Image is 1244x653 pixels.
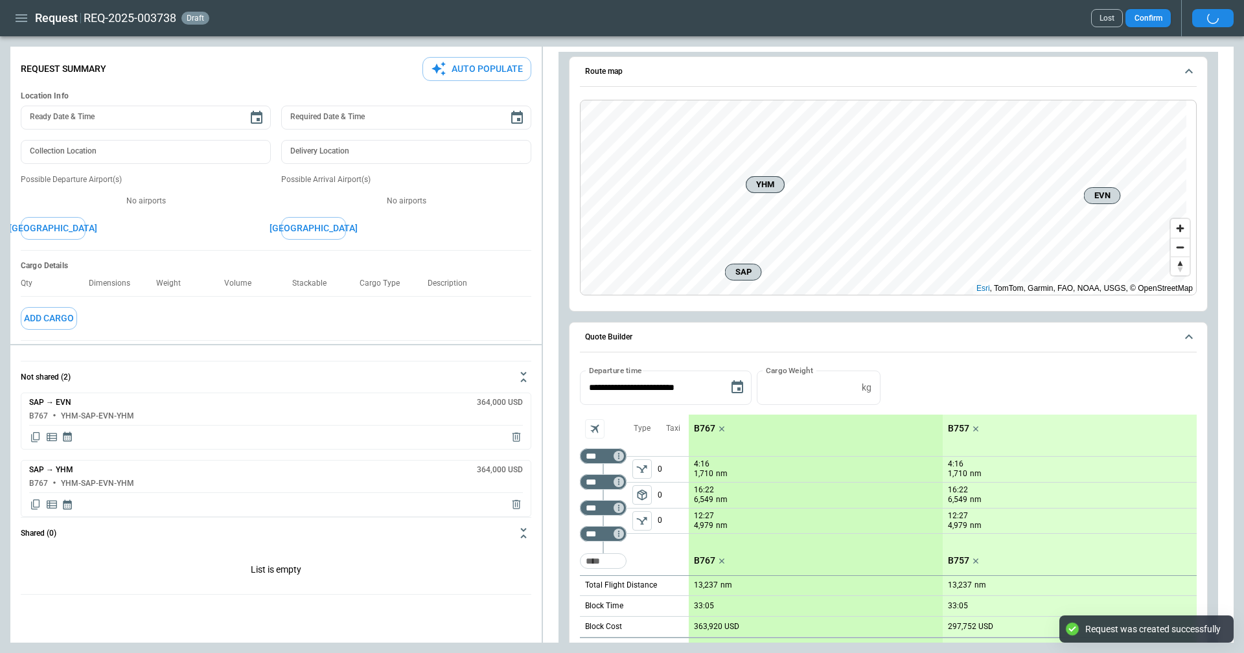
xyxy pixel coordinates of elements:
canvas: Map [581,100,1186,295]
h6: B767 [29,412,48,420]
p: Weight [156,279,191,288]
button: [GEOGRAPHIC_DATA] [21,217,86,240]
p: Block Time [585,601,623,612]
span: YHM [752,178,779,191]
p: 0 [658,457,689,482]
p: B757 [948,423,969,434]
button: [GEOGRAPHIC_DATA] [281,217,346,240]
button: Choose date [244,105,270,131]
p: Type [634,423,651,434]
p: B767 [694,555,715,566]
label: Departure time [589,365,642,376]
p: Request Summary [21,63,106,74]
div: Request was created successfully [1085,623,1221,635]
button: Zoom in [1171,219,1190,238]
p: 297,752 USD [948,622,993,632]
span: Delete quote [510,498,523,511]
p: Taxi [666,423,680,434]
h6: Quote Builder [585,333,632,341]
span: Display detailed quote content [45,498,58,511]
p: Total Flight Distance [585,580,657,591]
h6: Route map [585,67,623,76]
div: Not shared (2) [21,393,531,517]
p: Block Cost [585,621,622,632]
p: 4:16 [948,459,963,469]
p: 4,979 [948,520,967,531]
p: Cargo Type [360,279,410,288]
div: Too short [580,553,627,569]
p: No airports [21,196,271,207]
button: Reset bearing to north [1171,257,1190,275]
h6: SAP → EVN [29,398,71,407]
p: 4:16 [694,459,709,469]
span: draft [184,14,207,23]
button: left aligned [632,511,652,531]
button: left aligned [632,485,652,505]
span: package_2 [636,488,649,501]
p: kg [862,382,871,393]
h2: REQ-2025-003738 [84,10,176,26]
p: B767 [694,423,715,434]
h6: Cargo Details [21,261,531,271]
p: B757 [948,555,969,566]
p: 33:05 [948,601,968,611]
button: Choose date [504,105,530,131]
p: Stackable [292,279,337,288]
p: nm [970,520,982,531]
p: 16:22 [948,485,968,495]
p: 12:27 [948,511,968,521]
p: Possible Arrival Airport(s) [281,174,531,185]
p: nm [716,520,728,531]
button: Quote Builder [580,323,1197,352]
span: Copy quote content [29,498,42,511]
div: , TomTom, Garmin, FAO, NOAA, USGS, © OpenStreetMap [976,282,1193,295]
button: Shared (0) [21,518,531,549]
p: 13,237 [694,580,718,590]
p: No airports [281,196,531,207]
span: Display detailed quote content [45,431,58,444]
p: 16:22 [694,485,714,495]
p: 6,549 [948,494,967,505]
div: Not shared (2) [21,549,531,594]
p: nm [720,580,732,591]
span: SAP [731,266,756,279]
button: Not shared (2) [21,361,531,393]
p: 0 [658,509,689,533]
p: Dimensions [89,279,141,288]
button: Zoom out [1171,238,1190,257]
p: nm [974,580,986,591]
button: Confirm [1125,9,1171,27]
p: 33:05 [694,601,714,611]
h6: 364,000 USD [477,398,523,407]
button: Lost [1091,9,1123,27]
p: 4,979 [694,520,713,531]
span: Display quote schedule [62,498,73,511]
p: 13,237 [948,580,972,590]
span: Type of sector [632,511,652,531]
span: Type of sector [632,459,652,479]
p: 12:27 [694,511,714,521]
h1: Request [35,10,78,26]
p: Possible Departure Airport(s) [21,174,271,185]
div: Route map [580,100,1197,295]
p: 0 [658,483,689,508]
a: Esri [976,284,990,293]
button: left aligned [632,459,652,479]
label: Cargo Weight [766,365,813,376]
p: Volume [224,279,262,288]
h6: SAP → YHM [29,466,73,474]
p: 1,710 [694,468,713,479]
div: Too short [580,500,627,516]
button: Choose date, selected date is Sep 9, 2025 [724,374,750,400]
p: nm [716,468,728,479]
h6: YHM-SAP-EVN-YHM [61,412,134,420]
span: Display quote schedule [62,431,73,444]
p: nm [970,468,982,479]
div: Too short [580,474,627,490]
p: nm [970,494,982,505]
p: 6,549 [694,494,713,505]
p: Qty [21,279,43,288]
span: Type of sector [632,485,652,505]
button: Auto Populate [422,57,531,81]
p: nm [716,494,728,505]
